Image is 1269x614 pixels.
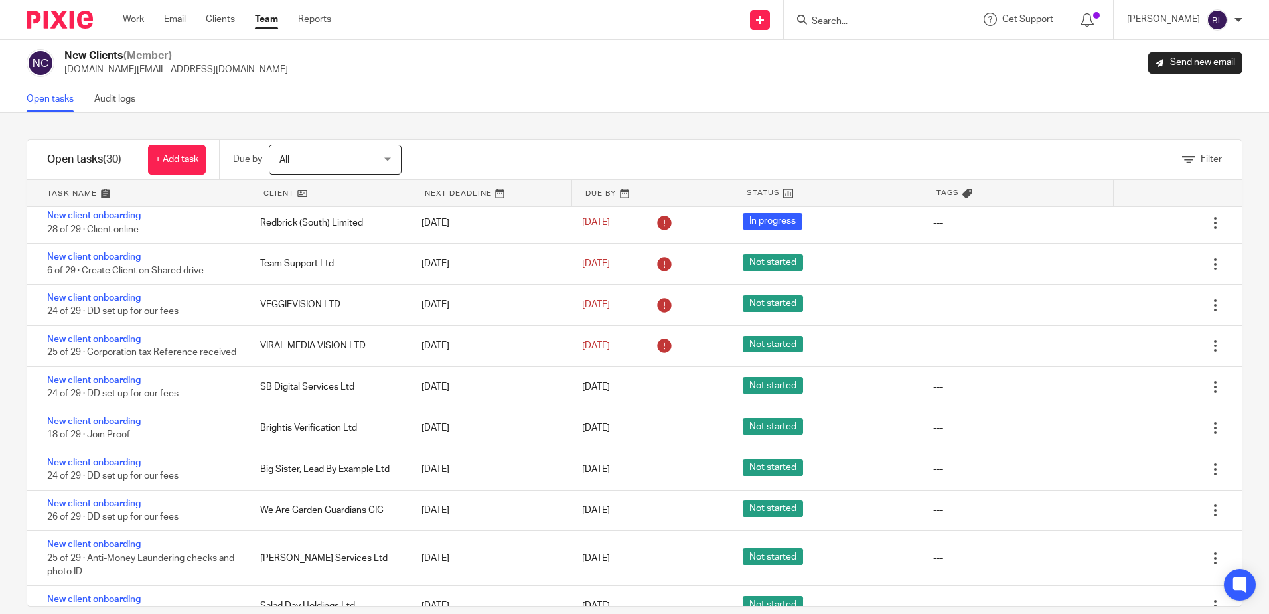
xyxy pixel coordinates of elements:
[933,422,943,435] div: ---
[1201,155,1222,164] span: Filter
[47,348,236,358] span: 25 of 29 · Corporation tax Reference received
[247,333,408,359] div: VIRAL MEDIA VISION LTD
[148,145,206,175] a: + Add task
[47,554,234,577] span: 25 of 29 · Anti-Money Laundering checks and photo ID
[933,298,943,311] div: ---
[933,504,943,517] div: ---
[247,374,408,400] div: SB Digital Services Ltd
[936,187,959,198] span: Tags
[47,376,141,385] a: New client onboarding
[743,418,803,435] span: Not started
[582,506,610,515] span: [DATE]
[582,300,610,309] span: [DATE]
[933,463,943,476] div: ---
[279,155,289,165] span: All
[933,216,943,230] div: ---
[743,500,803,517] span: Not started
[408,545,569,572] div: [DATE]
[743,254,803,271] span: Not started
[743,548,803,565] span: Not started
[47,211,141,220] a: New client onboarding
[47,335,141,344] a: New client onboarding
[47,307,179,317] span: 24 of 29 · DD set up for our fees
[933,339,943,352] div: ---
[103,154,121,165] span: (30)
[743,459,803,476] span: Not started
[408,210,569,236] div: [DATE]
[27,86,84,112] a: Open tasks
[582,218,610,228] span: [DATE]
[1127,13,1200,26] p: [PERSON_NAME]
[47,389,179,398] span: 24 of 29 · DD set up for our fees
[582,341,610,350] span: [DATE]
[47,225,139,234] span: 28 of 29 · Client online
[247,210,408,236] div: Redbrick (South) Limited
[123,50,172,61] span: (Member)
[247,291,408,318] div: VEGGIEVISION LTD
[233,153,262,166] p: Due by
[47,512,179,522] span: 26 of 29 · DD set up for our fees
[408,250,569,277] div: [DATE]
[47,293,141,303] a: New client onboarding
[64,49,288,63] h2: New Clients
[164,13,186,26] a: Email
[582,554,610,563] span: [DATE]
[47,499,141,508] a: New client onboarding
[47,540,141,549] a: New client onboarding
[247,250,408,277] div: Team Support Ltd
[206,13,235,26] a: Clients
[933,257,943,270] div: ---
[810,16,930,28] input: Search
[408,415,569,441] div: [DATE]
[47,153,121,167] h1: Open tasks
[1207,9,1228,31] img: svg%3E
[47,471,179,481] span: 24 of 29 · DD set up for our fees
[408,497,569,524] div: [DATE]
[47,595,141,604] a: New client onboarding
[933,380,943,394] div: ---
[247,415,408,441] div: Brightis Verification Ltd
[582,382,610,392] span: [DATE]
[255,13,278,26] a: Team
[408,291,569,318] div: [DATE]
[247,545,408,572] div: [PERSON_NAME] Services Ltd
[1148,52,1242,74] a: Send new email
[933,599,943,613] div: ---
[743,336,803,352] span: Not started
[47,458,141,467] a: New client onboarding
[27,11,93,29] img: Pixie
[247,456,408,483] div: Big Sister, Lead By Example Ltd
[47,266,204,275] span: 6 of 29 · Create Client on Shared drive
[747,187,780,198] span: Status
[408,374,569,400] div: [DATE]
[64,63,288,76] p: [DOMAIN_NAME][EMAIL_ADDRESS][DOMAIN_NAME]
[743,213,802,230] span: In progress
[743,596,803,613] span: Not started
[743,295,803,312] span: Not started
[582,465,610,474] span: [DATE]
[408,333,569,359] div: [DATE]
[1002,15,1053,24] span: Get Support
[47,430,130,439] span: 18 of 29 · Join Proof
[94,86,145,112] a: Audit logs
[582,423,610,433] span: [DATE]
[27,49,54,77] img: svg%3E
[933,552,943,565] div: ---
[47,252,141,262] a: New client onboarding
[247,497,408,524] div: We Are Garden Guardians CIC
[298,13,331,26] a: Reports
[582,601,610,611] span: [DATE]
[408,456,569,483] div: [DATE]
[123,13,144,26] a: Work
[47,417,141,426] a: New client onboarding
[582,259,610,268] span: [DATE]
[743,377,803,394] span: Not started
